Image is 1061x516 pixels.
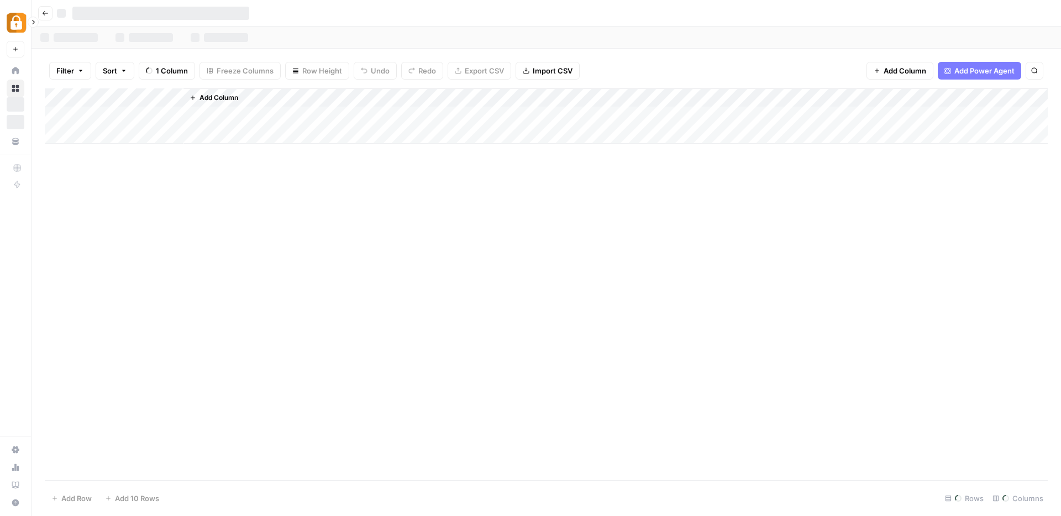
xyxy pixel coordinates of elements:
a: Home [7,62,24,80]
button: Sort [96,62,134,80]
a: Learning Hub [7,476,24,494]
button: Add Row [45,489,98,507]
button: Help + Support [7,494,24,512]
button: Add Column [866,62,933,80]
div: Rows [941,489,988,507]
span: Export CSV [465,65,504,76]
span: Add Row [61,493,92,504]
a: Browse [7,80,24,97]
span: Add 10 Rows [115,493,159,504]
button: Add Column [185,91,243,105]
a: Your Data [7,133,24,150]
button: Row Height [285,62,349,80]
a: Settings [7,441,24,459]
span: Add Column [199,93,238,103]
span: Undo [371,65,390,76]
button: Undo [354,62,397,80]
button: Export CSV [448,62,511,80]
a: Usage [7,459,24,476]
button: Freeze Columns [199,62,281,80]
button: Import CSV [516,62,580,80]
button: Workspace: Adzz [7,9,24,36]
span: Freeze Columns [217,65,274,76]
span: 1 Column [156,65,188,76]
span: Import CSV [533,65,572,76]
button: 1 Column [139,62,195,80]
span: Redo [418,65,436,76]
img: Adzz Logo [7,13,27,33]
button: Add 10 Rows [98,489,166,507]
button: Filter [49,62,91,80]
span: Filter [56,65,74,76]
span: Row Height [302,65,342,76]
span: Sort [103,65,117,76]
button: Redo [401,62,443,80]
div: Columns [988,489,1048,507]
span: Add Column [884,65,926,76]
button: Add Power Agent [938,62,1021,80]
span: Add Power Agent [954,65,1015,76]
